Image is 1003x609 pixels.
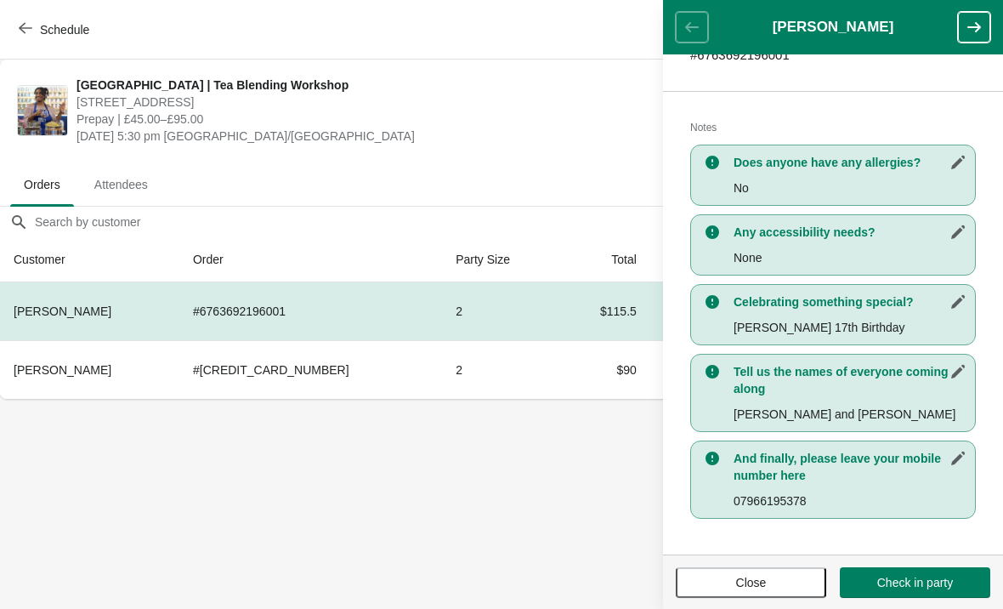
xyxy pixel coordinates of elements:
th: Total [559,237,650,282]
span: [DATE] 5:30 pm [GEOGRAPHIC_DATA]/[GEOGRAPHIC_DATA] [76,128,689,145]
h3: And finally, please leave your mobile number here [734,450,966,484]
th: Party Size [442,237,558,282]
th: Status [650,237,752,282]
p: No [734,179,966,196]
p: [PERSON_NAME] and [PERSON_NAME] [734,406,966,423]
td: $115.5 [559,282,650,340]
span: [PERSON_NAME] [14,304,111,318]
img: London Covent Garden | Tea Blending Workshop [18,86,67,135]
span: [PERSON_NAME] [14,363,111,377]
h1: [PERSON_NAME] [708,19,958,36]
td: $90 [559,340,650,399]
span: Orders [10,169,74,200]
h3: Any accessibility needs? [734,224,966,241]
button: Schedule [8,14,103,45]
span: Attendees [81,169,161,200]
h3: Celebrating something special? [734,293,966,310]
h3: Tell us the names of everyone coming along [734,363,966,397]
input: Search by customer [34,207,1003,237]
span: [STREET_ADDRESS] [76,94,689,111]
button: Close [676,567,826,598]
span: Prepay | £45.00–£95.00 [76,111,689,128]
p: 07966195378 [734,492,966,509]
span: Close [736,576,767,589]
th: Order [179,237,442,282]
span: [GEOGRAPHIC_DATA] | Tea Blending Workshop [76,77,689,94]
p: [PERSON_NAME] 17th Birthday [734,319,966,336]
td: 2 [442,282,558,340]
p: None [734,249,966,266]
span: Check in party [877,576,953,589]
td: # [CREDIT_CARD_NUMBER] [179,340,442,399]
h2: Notes [690,119,976,136]
p: # 6763692196001 [690,47,976,64]
span: Schedule [40,23,89,37]
td: 2 [442,340,558,399]
button: Check in party [840,567,990,598]
h3: Does anyone have any allergies? [734,154,966,171]
td: # 6763692196001 [179,282,442,340]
